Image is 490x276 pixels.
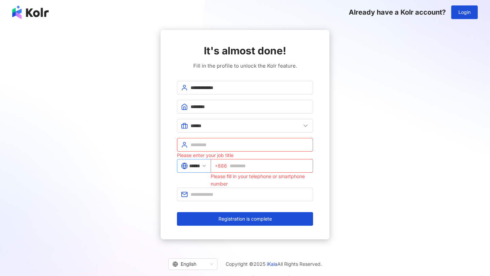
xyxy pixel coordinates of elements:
[215,162,227,170] span: +886
[226,260,322,268] span: Copyright © 2025 All Rights Reserved.
[177,212,313,226] button: Registration is complete
[349,8,446,16] span: Already have a Kolr account?
[177,152,313,159] div: Please enter your job title
[173,259,207,270] div: English
[451,5,478,19] button: Login
[458,10,471,15] span: Login
[193,62,297,70] span: Fill in the profile to unlock the Kolr feature.
[267,261,277,267] a: iKala
[218,216,272,222] span: Registration is complete
[211,173,313,188] div: Please fill in your telephone or smartphone number
[12,5,49,19] img: logo
[204,44,286,58] span: It's almost done!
